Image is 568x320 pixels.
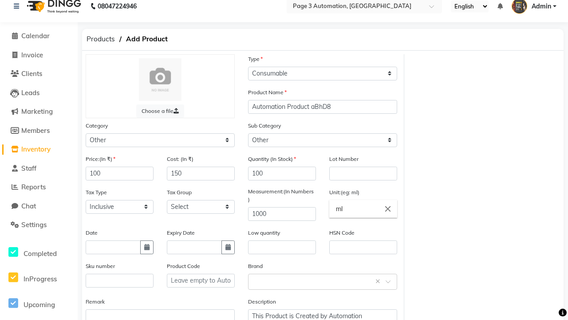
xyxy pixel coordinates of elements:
[21,183,46,191] span: Reports
[2,164,75,174] a: Staff
[122,31,172,47] span: Add Product
[2,144,75,155] a: Inventory
[2,88,75,98] a: Leads
[21,145,51,153] span: Inventory
[2,69,75,79] a: Clients
[86,298,105,306] label: Remark
[21,126,50,135] span: Members
[86,229,98,237] label: Date
[329,188,359,196] label: Unit:(eg: ml)
[248,188,316,204] label: Measurement:(In Numbers )
[2,126,75,136] a: Members
[21,69,42,78] span: Clients
[2,50,75,60] a: Invoice
[86,262,115,270] label: Sku number
[136,104,184,118] label: Choose a file
[24,249,57,258] span: Completed
[21,32,50,40] span: Calendar
[375,277,383,286] span: Clear all
[167,155,193,163] label: Cost: (In ₹)
[21,107,53,116] span: Marketing
[24,300,55,309] span: Upcoming
[167,274,235,288] input: Leave empty to Autogenerate
[2,31,75,41] a: Calendar
[167,188,192,196] label: Tax Group
[2,107,75,117] a: Marketing
[329,155,359,163] label: Lot Number
[24,275,57,283] span: InProgress
[248,262,263,270] label: Brand
[86,155,115,163] label: Price:(In ₹)
[21,51,43,59] span: Invoice
[329,229,355,237] label: HSN Code
[139,58,181,101] img: Cinque Terre
[248,155,296,163] label: Quantity (In Stock)
[167,229,195,237] label: Expiry Date
[21,220,47,229] span: Settings
[383,204,393,214] i: Close
[532,2,551,11] span: Admin
[248,229,280,237] label: Low quantity
[82,31,119,47] span: Products
[2,201,75,212] a: Chat
[21,164,36,172] span: Staff
[248,122,281,130] label: Sub Category
[21,202,36,210] span: Chat
[86,122,108,130] label: Category
[2,182,75,192] a: Reports
[167,262,200,270] label: Product Code
[2,220,75,230] a: Settings
[248,55,263,63] label: Type
[248,298,276,306] label: Description
[86,188,107,196] label: Tax Type
[21,88,39,97] span: Leads
[248,88,287,96] label: Product Name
